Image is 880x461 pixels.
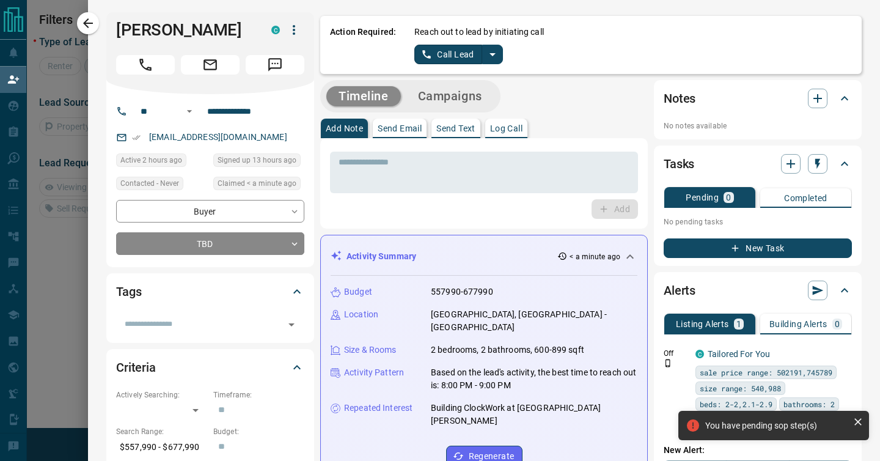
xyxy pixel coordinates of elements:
[414,45,503,64] div: split button
[726,193,731,202] p: 0
[182,104,197,119] button: Open
[664,359,672,367] svg: Push Notification Only
[664,444,852,457] p: New Alert:
[708,349,770,359] a: Tailored For You
[116,277,304,306] div: Tags
[664,348,688,359] p: Off
[116,389,207,400] p: Actively Searching:
[431,402,637,427] p: Building ClockWork at [GEOGRAPHIC_DATA][PERSON_NAME]
[346,250,416,263] p: Activity Summary
[700,366,832,378] span: sale price range: 502191,745789
[330,26,396,64] p: Action Required:
[213,389,304,400] p: Timeframe:
[116,20,253,40] h1: [PERSON_NAME]
[213,153,304,171] div: Thu Aug 14 2025
[414,45,482,64] button: Call Lead
[116,153,207,171] div: Fri Aug 15 2025
[436,124,475,133] p: Send Text
[664,89,695,108] h2: Notes
[664,213,852,231] p: No pending tasks
[664,238,852,258] button: New Task
[344,286,372,298] p: Budget
[570,251,620,262] p: < a minute ago
[414,26,544,39] p: Reach out to lead by initiating call
[283,316,300,333] button: Open
[835,320,840,328] p: 0
[695,350,704,358] div: condos.ca
[246,55,304,75] span: Message
[705,421,848,430] div: You have pending sop step(s)
[664,120,852,131] p: No notes available
[120,177,179,190] span: Contacted - Never
[116,358,156,377] h2: Criteria
[116,426,207,437] p: Search Range:
[213,177,304,194] div: Fri Aug 15 2025
[700,382,781,394] span: size range: 540,988
[664,149,852,179] div: Tasks
[271,26,280,34] div: condos.ca
[344,366,404,379] p: Activity Pattern
[120,154,182,166] span: Active 2 hours ago
[326,86,401,106] button: Timeline
[700,398,772,410] span: beds: 2-2,2.1-2.9
[116,437,207,457] p: $557,990 - $677,990
[331,245,637,268] div: Activity Summary< a minute ago
[664,281,695,300] h2: Alerts
[213,426,304,437] p: Budget:
[431,366,637,392] p: Based on the lead's activity, the best time to reach out is: 8:00 PM - 9:00 PM
[490,124,522,133] p: Log Call
[431,344,584,356] p: 2 bedrooms, 2 bathrooms, 600-899 sqft
[344,308,378,321] p: Location
[784,194,827,202] p: Completed
[218,154,296,166] span: Signed up 13 hours ago
[676,320,729,328] p: Listing Alerts
[664,154,694,174] h2: Tasks
[116,200,304,223] div: Buyer
[769,320,827,328] p: Building Alerts
[664,84,852,113] div: Notes
[378,124,422,133] p: Send Email
[218,177,296,190] span: Claimed < a minute ago
[116,55,175,75] span: Call
[406,86,494,106] button: Campaigns
[116,232,304,255] div: TBD
[344,402,413,415] p: Repeated Interest
[116,282,141,301] h2: Tags
[664,276,852,305] div: Alerts
[686,193,719,202] p: Pending
[149,132,287,142] a: [EMAIL_ADDRESS][DOMAIN_NAME]
[344,344,397,356] p: Size & Rooms
[431,308,637,334] p: [GEOGRAPHIC_DATA], [GEOGRAPHIC_DATA] - [GEOGRAPHIC_DATA]
[431,286,493,298] p: 557990-677990
[736,320,741,328] p: 1
[326,124,363,133] p: Add Note
[783,398,835,410] span: bathrooms: 2
[116,353,304,382] div: Criteria
[132,133,141,142] svg: Email Verified
[181,55,240,75] span: Email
